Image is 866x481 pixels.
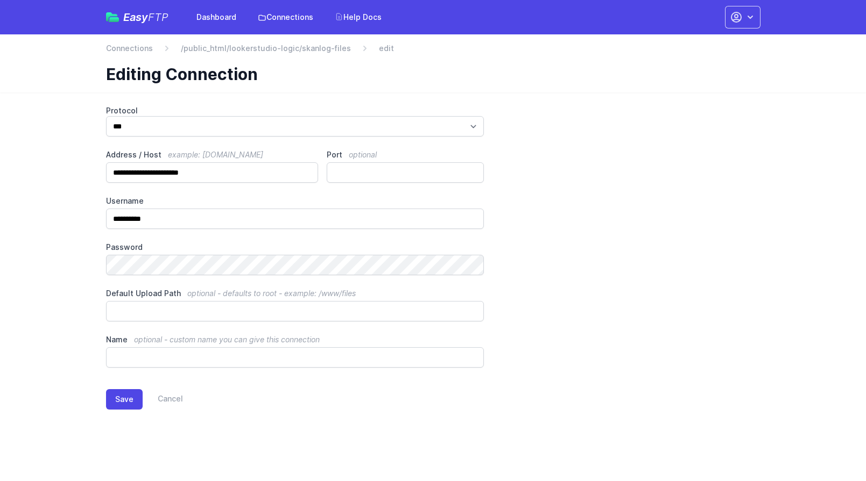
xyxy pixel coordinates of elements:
a: EasyFTP [106,12,168,23]
a: Dashboard [190,8,243,27]
label: Address / Host [106,149,319,160]
label: Password [106,242,484,253]
a: Connections [251,8,320,27]
label: Port [327,149,484,160]
span: optional - custom name you can give this connection [134,335,320,344]
a: /public_html/lookerstudio-logic/skanlog-files [181,43,351,54]
span: edit [379,43,394,54]
label: Default Upload Path [106,288,484,299]
span: optional [349,150,377,159]
span: optional - defaults to root - example: /www/files [187,289,356,298]
span: Easy [123,12,168,23]
a: Connections [106,43,153,54]
iframe: Drift Widget Chat Controller [812,427,853,468]
label: Name [106,334,484,345]
nav: Breadcrumb [106,43,761,60]
label: Protocol [106,105,484,116]
span: FTP [148,11,168,24]
a: Help Docs [328,8,388,27]
label: Username [106,196,484,206]
h1: Editing Connection [106,64,752,84]
button: Save [106,389,143,410]
a: Cancel [143,389,183,410]
img: easyftp_logo.png [106,12,119,22]
span: example: [DOMAIN_NAME] [168,150,263,159]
